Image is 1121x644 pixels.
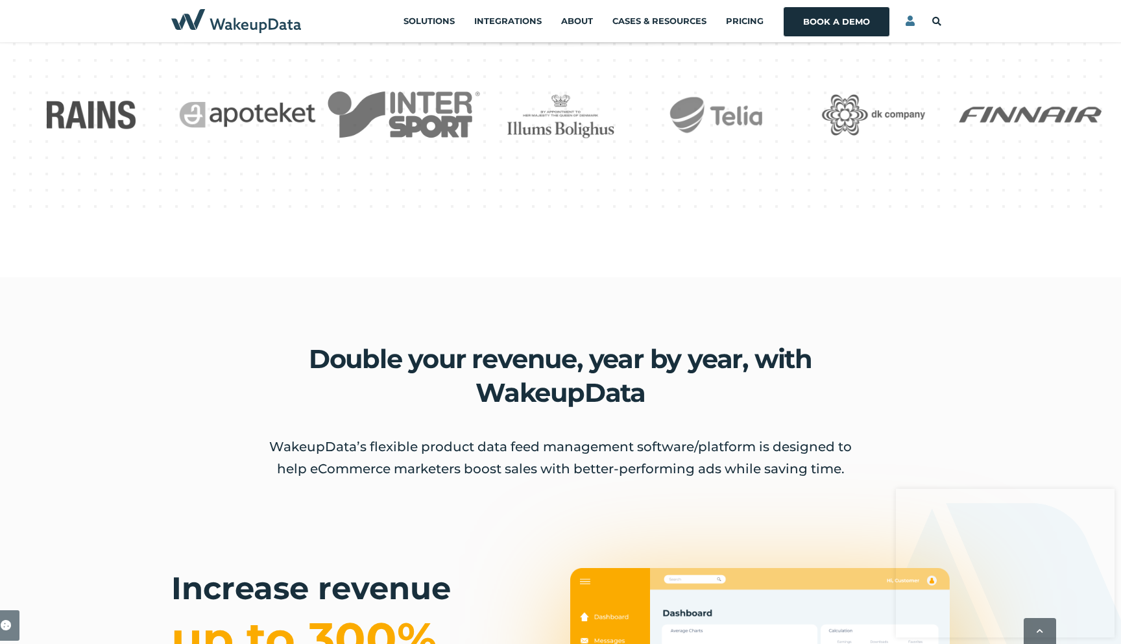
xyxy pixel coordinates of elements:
a: Cases & Resources [612,3,706,39]
a: Pricing [726,3,764,39]
a: Integrations [474,3,542,39]
img: WakeupData Navy Blue Logo 2023-horizontal-transparent-crop [171,9,301,33]
strong: Double your revenue, year by year, with WakeupData [309,343,812,408]
img: Telia finland [639,79,795,151]
img: illums-bolighus [482,79,638,151]
img: RAINS Logo [13,79,169,151]
iframe: Popup CTA [896,489,1115,638]
img: Apoteket logo [169,79,326,151]
strong: Increase revenue [171,569,451,607]
span: WakeupData’s flexible product data feed management software/platform is designed to help eCommerc... [269,439,852,477]
a: Book a Demo [797,7,876,36]
img: DK Company logo [795,79,952,151]
img: Finnair_Logo.svg [952,79,1108,151]
a: About [561,3,593,39]
a: Solutions [404,3,455,39]
img: intersport-logo [326,36,482,193]
div: Navigation Menu [404,3,890,39]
